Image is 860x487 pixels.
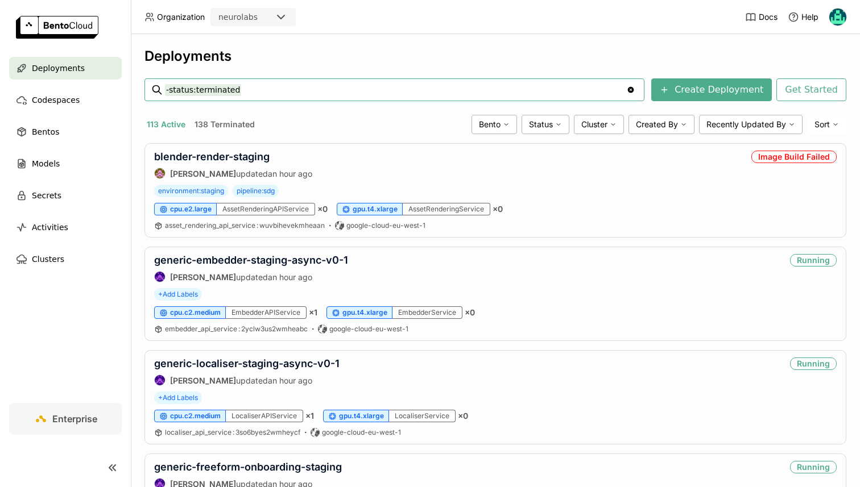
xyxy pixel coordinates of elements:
span: an hour ago [268,169,312,178]
span: Bentos [32,125,59,139]
span: × 0 [317,204,328,214]
span: Models [32,157,60,170]
a: Activities [9,216,122,239]
span: : [233,428,234,436]
div: EmbedderAPIService [226,306,307,319]
span: +Add Labels [154,392,202,404]
span: Codespaces [32,93,80,107]
span: Docs [759,12,778,22]
span: embedder_api_service 2yclw3us2wmheabc [165,324,308,333]
span: pipeline:sdg [233,185,279,197]
div: Status [522,115,569,134]
a: Codespaces [9,89,122,111]
strong: [PERSON_NAME] [170,272,236,282]
button: Get Started [776,78,846,101]
span: Cluster [581,119,607,130]
span: google-cloud-eu-west-1 [329,324,408,334]
span: google-cloud-eu-west-1 [346,221,425,230]
strong: [PERSON_NAME] [170,169,236,178]
span: Secrets [32,189,61,202]
span: : [238,324,240,333]
div: updated [154,271,348,282]
a: embedder_api_service:2yclw3us2wmheabc [165,324,308,334]
a: blender-render-staging [154,151,270,163]
div: Cluster [574,115,624,134]
span: localiser_api_service 3so6byes2wmheycf [165,428,300,436]
span: × 0 [493,204,503,214]
span: an hour ago [268,376,312,385]
span: Bento [479,119,501,130]
span: google-cloud-eu-west-1 [322,428,401,437]
div: neurolabs [218,11,258,23]
a: generic-localiser-staging-async-v0-1 [154,357,340,369]
span: Activities [32,220,68,234]
span: gpu.t4.xlarge [339,411,384,421]
span: cpu.c2.medium [170,308,221,317]
div: EmbedderService [392,306,462,319]
span: Deployments [32,61,85,75]
span: Enterprise [52,413,97,424]
span: gpu.t4.xlarge [342,308,387,317]
span: environment:staging [154,185,228,197]
span: an hour ago [268,272,312,282]
span: Recently Updated By [706,119,786,130]
span: : [257,221,258,230]
a: Deployments [9,57,122,80]
div: Running [790,357,837,370]
button: 138 Terminated [192,117,257,132]
span: Clusters [32,252,64,266]
button: Create Deployment [651,78,772,101]
a: generic-freeform-onboarding-staging [154,461,342,473]
input: Selected neurolabs. [259,12,260,23]
span: cpu.e2.large [170,205,212,214]
div: AssetRenderingService [403,203,490,215]
a: Models [9,152,122,175]
div: Recently Updated By [699,115,803,134]
img: Xianxian Zhang [155,168,165,178]
img: Calin Cojocaru [829,9,846,26]
a: Clusters [9,248,122,270]
img: logo [16,16,98,39]
a: Secrets [9,184,122,207]
a: Docs [745,11,778,23]
strong: [PERSON_NAME] [170,376,236,385]
a: Bentos [9,120,122,143]
span: asset_rendering_api_service wuvbihevekmheaan [165,221,325,230]
div: Bento [472,115,517,134]
img: Sauyon Lee [155,375,165,385]
span: Created By [636,119,678,130]
div: LocaliserAPIService [226,410,303,422]
span: Status [529,119,553,130]
div: Deployments [144,48,846,65]
a: generic-embedder-staging-async-v0-1 [154,254,348,266]
span: × 0 [465,307,475,318]
div: Created By [629,115,694,134]
div: Running [790,254,837,267]
a: asset_rendering_api_service:wuvbihevekmheaan [165,221,325,230]
div: LocaliserService [389,410,456,422]
div: updated [154,374,340,386]
span: +Add Labels [154,288,202,301]
img: Sauyon Lee [155,272,165,282]
div: Image Build Failed [751,151,837,163]
div: Running [790,461,837,473]
span: Organization [157,12,205,22]
button: 113 Active [144,117,188,132]
div: Help [788,11,818,23]
span: cpu.c2.medium [170,411,221,421]
div: updated [154,168,312,179]
svg: Clear value [626,85,635,94]
span: × 0 [458,411,468,421]
span: gpu.t4.xlarge [353,205,398,214]
a: Enterprise [9,403,122,435]
input: Search [165,81,626,99]
a: localiser_api_service:3so6byes2wmheycf [165,428,300,437]
span: Help [801,12,818,22]
span: × 1 [309,307,317,318]
span: Sort [814,119,830,130]
span: × 1 [305,411,314,421]
div: Sort [807,115,846,134]
div: AssetRenderingAPIService [217,203,315,215]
